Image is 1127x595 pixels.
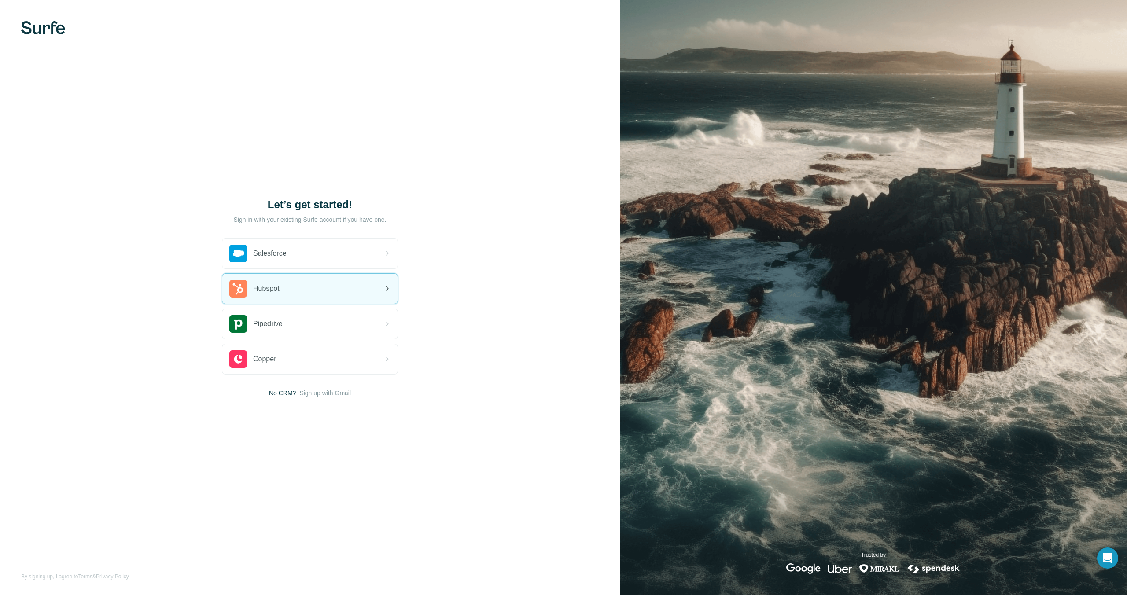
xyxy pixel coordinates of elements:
a: Privacy Policy [96,573,129,580]
img: copper's logo [229,350,247,368]
p: Trusted by [861,551,886,559]
span: Salesforce [253,248,287,259]
span: No CRM? [269,389,296,397]
img: mirakl's logo [859,563,899,574]
div: Open Intercom Messenger [1097,547,1118,569]
span: By signing up, I agree to & [21,573,129,580]
p: Sign in with your existing Surfe account if you have one. [233,215,386,224]
span: Pipedrive [253,319,283,329]
img: google's logo [786,563,821,574]
h1: Let’s get started! [222,198,398,212]
img: hubspot's logo [229,280,247,297]
img: uber's logo [828,563,852,574]
img: salesforce's logo [229,245,247,262]
a: Terms [78,573,92,580]
img: spendesk's logo [906,563,961,574]
img: pipedrive's logo [229,315,247,333]
span: Hubspot [253,283,280,294]
button: Sign up with Gmail [299,389,351,397]
span: Copper [253,354,276,364]
img: Surfe's logo [21,21,65,34]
